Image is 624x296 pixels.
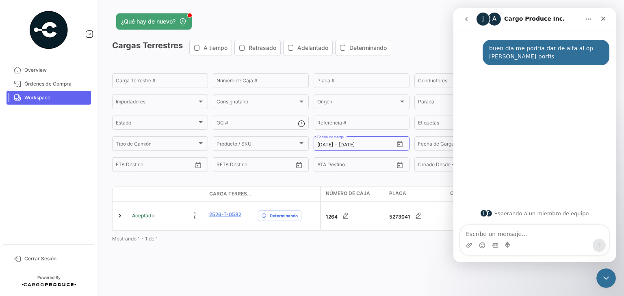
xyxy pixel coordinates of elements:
[270,212,298,219] span: Determinando
[255,191,320,197] datatable-header-cell: Delay Status
[190,40,232,56] button: A tiempo
[326,208,383,224] div: 1264
[206,187,255,201] datatable-header-cell: Carga Terrestre #
[24,66,88,74] span: Overview
[121,17,175,26] span: ¿Qué hay de nuevo?
[418,142,433,148] input: Desde
[438,142,475,148] input: Hasta
[132,212,154,219] span: Aceptado
[317,142,333,148] input: Desde
[217,163,231,169] input: Desde
[6,63,91,77] a: Overview
[235,40,280,56] button: Retrasado
[24,94,88,101] span: Workspace
[386,187,447,201] datatable-header-cell: Placa
[297,44,328,52] span: Adelantado
[136,163,173,169] input: Hasta
[116,13,192,30] button: ¿Qué hay de nuevo?
[418,100,499,106] span: Parada
[394,159,406,171] button: Open calendar
[28,10,69,50] img: powered-by.png
[453,8,616,262] iframe: Intercom live chat
[116,142,197,148] span: Tipo de Camión
[192,159,204,171] button: Open calendar
[394,138,406,150] button: Open calendar
[116,100,197,106] span: Importadores
[326,190,370,197] span: Número de Caja
[116,121,197,127] span: Estado
[418,163,451,169] input: Creado Desde
[389,208,444,224] div: 5273041
[317,100,399,106] span: Origen
[6,77,91,91] a: Órdenes de Compra
[112,236,158,242] span: Mostrando 1 - 1 de 1
[336,40,391,56] button: Determinando
[24,255,88,262] span: Cerrar Sesión
[116,163,130,169] input: Desde
[129,191,206,197] datatable-header-cell: Estado
[209,190,251,197] span: Carga Terrestre #
[348,163,384,169] input: ATA Hasta
[6,91,91,105] a: Workspace
[335,142,337,148] span: –
[116,212,124,220] a: Expand/Collapse Row
[349,44,387,52] span: Determinando
[293,159,305,171] button: Open calendar
[209,211,241,218] a: 2526-T-0582
[389,190,406,197] span: Placa
[596,268,616,288] iframe: Intercom live chat
[204,44,227,52] span: A tiempo
[418,121,499,127] span: Etiquetas
[249,44,276,52] span: Retrasado
[418,79,499,85] span: Conductores
[217,142,298,148] span: Producto / SKU
[217,100,298,106] span: Consignatario
[284,40,332,56] button: Adelantado
[450,190,488,197] span: Conductores
[237,163,273,169] input: Hasta
[24,80,88,88] span: Órdenes de Compra
[317,163,342,169] input: ATA Desde
[339,142,375,148] input: Hasta
[112,40,394,56] h3: Cargas Terrestres
[321,187,386,201] datatable-header-cell: Número de Caja
[447,187,536,201] datatable-header-cell: Conductores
